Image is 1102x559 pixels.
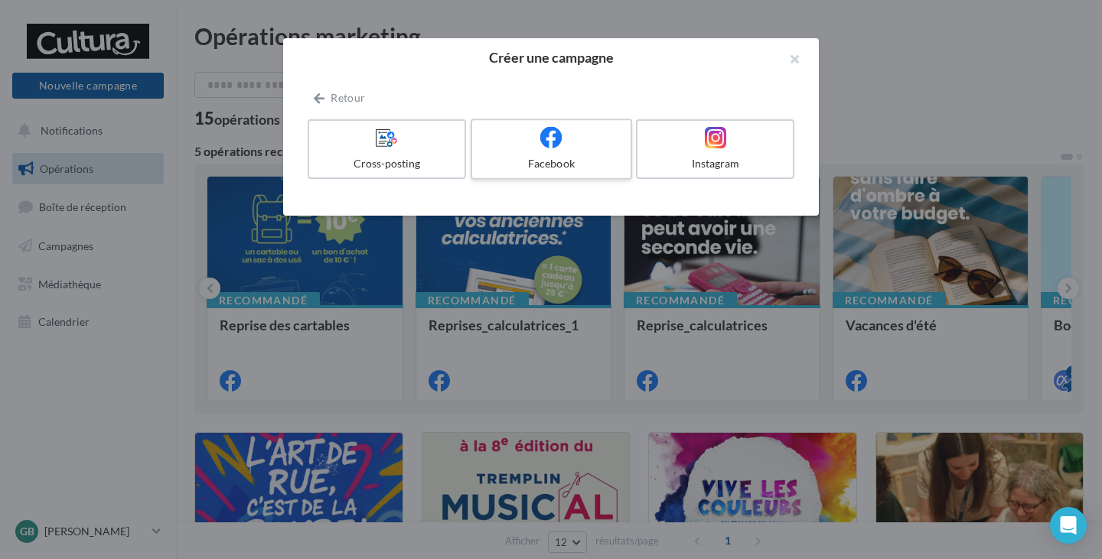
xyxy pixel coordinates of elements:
button: Retour [308,89,371,107]
div: Instagram [644,156,787,171]
div: Facebook [478,156,624,171]
div: Open Intercom Messenger [1050,507,1087,544]
div: Cross-posting [315,156,458,171]
h2: Créer une campagne [308,50,794,64]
